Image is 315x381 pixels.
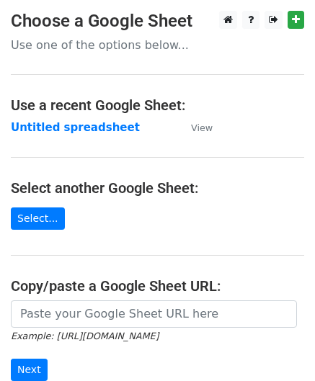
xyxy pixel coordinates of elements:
p: Use one of the options below... [11,37,304,53]
a: Select... [11,207,65,230]
input: Paste your Google Sheet URL here [11,300,297,328]
h4: Use a recent Google Sheet: [11,97,304,114]
h4: Select another Google Sheet: [11,179,304,197]
small: Example: [URL][DOMAIN_NAME] [11,331,159,341]
h3: Choose a Google Sheet [11,11,304,32]
a: View [177,121,213,134]
small: View [191,122,213,133]
input: Next [11,359,48,381]
a: Untitled spreadsheet [11,121,140,134]
h4: Copy/paste a Google Sheet URL: [11,277,304,295]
